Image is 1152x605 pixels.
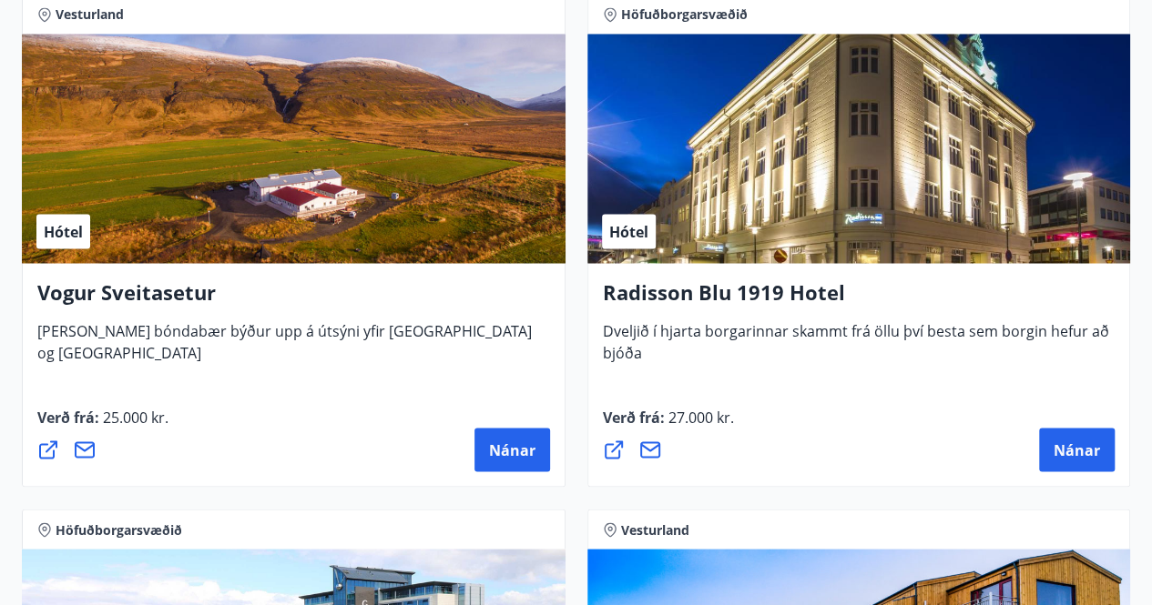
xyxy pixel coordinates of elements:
span: [PERSON_NAME] bóndabær býður upp á útsýni yfir [GEOGRAPHIC_DATA] og [GEOGRAPHIC_DATA] [37,320,532,377]
span: Vesturland [56,5,124,24]
span: Höfuðborgarsvæðið [621,5,748,24]
span: Hótel [44,221,83,241]
span: Hótel [609,221,648,241]
button: Nánar [1039,428,1115,471]
span: Dveljið í hjarta borgarinnar skammt frá öllu því besta sem borgin hefur að bjóða [603,320,1109,377]
h4: Vogur Sveitasetur [37,277,550,319]
button: Nánar [474,428,550,471]
span: 25.000 kr. [99,407,168,427]
span: Nánar [489,439,535,459]
h4: Radisson Blu 1919 Hotel [603,277,1116,319]
span: 27.000 kr. [665,407,734,427]
span: Vesturland [621,520,689,539]
span: Höfuðborgarsvæðið [56,520,182,539]
span: Nánar [1054,439,1100,459]
span: Verð frá : [603,407,734,441]
span: Verð frá : [37,407,168,441]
